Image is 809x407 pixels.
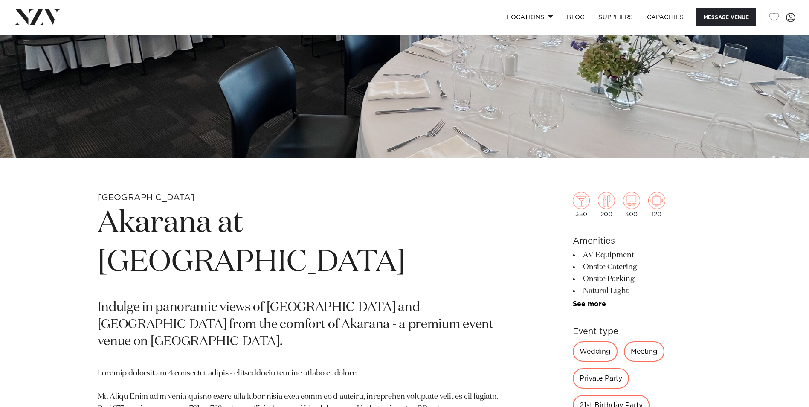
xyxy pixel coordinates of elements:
[573,341,618,362] div: Wedding
[98,204,512,282] h1: Akarana at [GEOGRAPHIC_DATA]
[560,8,592,26] a: BLOG
[573,192,590,209] img: cocktail.png
[696,8,756,26] button: Message Venue
[573,273,712,285] li: Onsite Parking
[623,192,640,218] div: 300
[640,8,691,26] a: Capacities
[98,299,512,351] p: Indulge in panoramic views of [GEOGRAPHIC_DATA] and [GEOGRAPHIC_DATA] from the comfort of Akarana...
[624,341,664,362] div: Meeting
[573,368,629,389] div: Private Party
[573,261,712,273] li: Onsite Catering
[592,8,640,26] a: SUPPLIERS
[573,285,712,297] li: Natural Light
[573,325,712,338] h6: Event type
[573,249,712,261] li: AV Equipment
[573,235,712,247] h6: Amenities
[598,192,615,209] img: dining.png
[500,8,560,26] a: Locations
[623,192,640,209] img: theatre.png
[14,9,60,25] img: nzv-logo.png
[98,193,194,202] small: [GEOGRAPHIC_DATA]
[648,192,665,209] img: meeting.png
[598,192,615,218] div: 200
[648,192,665,218] div: 120
[573,192,590,218] div: 350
